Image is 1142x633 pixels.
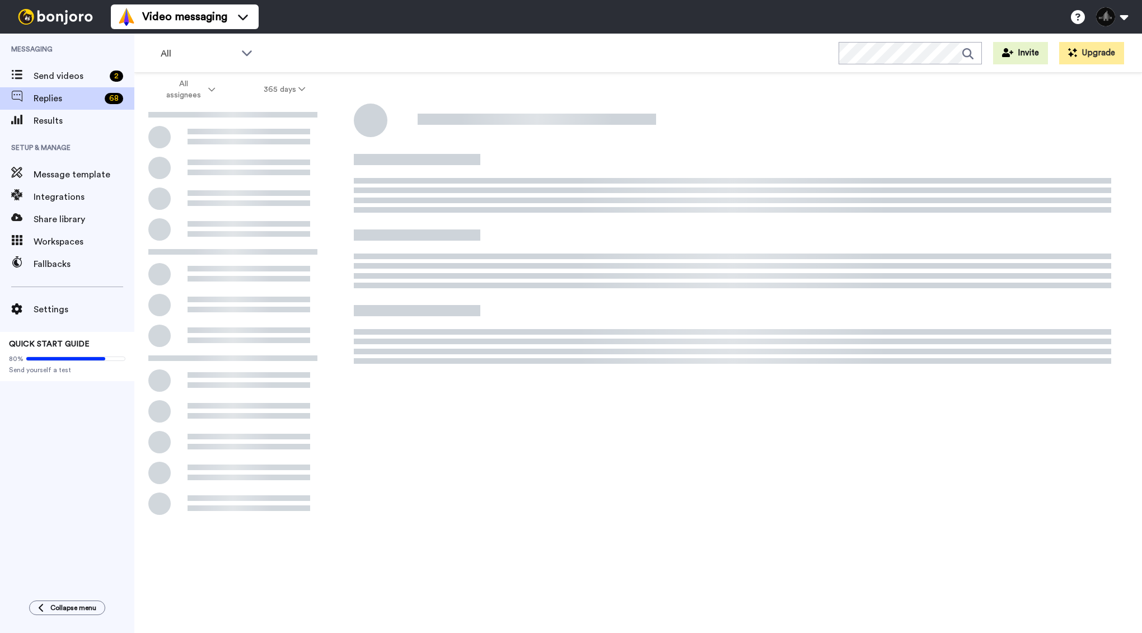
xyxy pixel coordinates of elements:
span: QUICK START GUIDE [9,340,90,348]
img: vm-color.svg [118,8,135,26]
span: Share library [34,213,134,226]
span: Replies [34,92,100,105]
span: All [161,47,236,60]
span: Video messaging [142,9,227,25]
button: 365 days [240,79,330,100]
img: bj-logo-header-white.svg [13,9,97,25]
div: 2 [110,71,123,82]
span: 80% [9,354,24,363]
span: All assignees [161,78,206,101]
button: All assignees [137,74,240,105]
span: Send videos [34,69,105,83]
span: Send yourself a test [9,365,125,374]
span: Message template [34,168,134,181]
span: Results [34,114,134,128]
span: Integrations [34,190,134,204]
button: Upgrade [1059,42,1124,64]
span: Workspaces [34,235,134,248]
button: Invite [993,42,1048,64]
span: Collapse menu [50,603,96,612]
span: Fallbacks [34,257,134,271]
button: Collapse menu [29,601,105,615]
div: 68 [105,93,123,104]
span: Settings [34,303,134,316]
